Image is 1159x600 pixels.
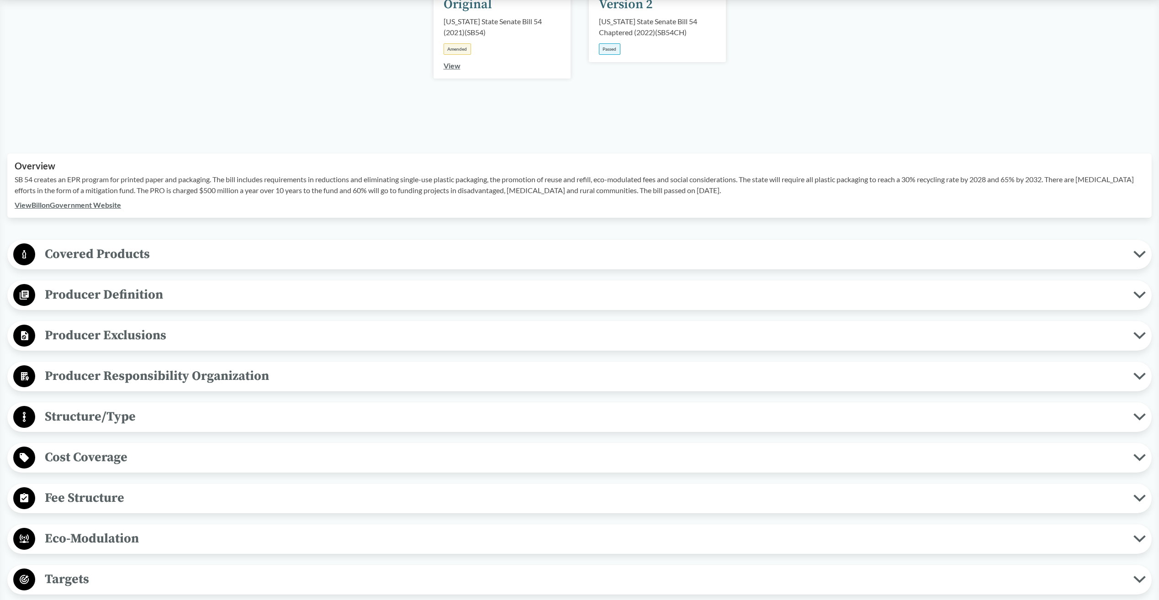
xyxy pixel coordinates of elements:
span: Covered Products [35,244,1133,264]
span: Eco-Modulation [35,528,1133,549]
button: Covered Products [11,243,1148,266]
div: Amended [444,43,471,55]
button: Targets [11,568,1148,591]
div: Passed [599,43,620,55]
button: Cost Coverage [11,446,1148,469]
a: ViewBillonGovernment Website [15,200,121,209]
button: Producer Responsibility Organization [11,365,1148,388]
button: Fee Structure [11,487,1148,510]
button: Producer Exclusions [11,324,1148,347]
div: [US_STATE] State Senate Bill 54 Chaptered (2022) ( SB54CH ) [599,16,716,38]
h2: Overview [15,161,1144,171]
a: View [444,61,460,70]
span: Producer Definition [35,284,1133,305]
span: Structure/Type [35,406,1133,427]
span: Producer Responsibility Organization [35,366,1133,386]
div: [US_STATE] State Senate Bill 54 (2021) ( SB54 ) [444,16,561,38]
span: Cost Coverage [35,447,1133,468]
button: Producer Definition [11,284,1148,307]
span: Producer Exclusions [35,325,1133,346]
button: Eco-Modulation [11,527,1148,551]
p: SB 54 creates an EPR program for printed paper and packaging. The bill includes requirements in r... [15,174,1144,196]
button: Structure/Type [11,405,1148,429]
span: Fee Structure [35,488,1133,508]
span: Targets [35,569,1133,589]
